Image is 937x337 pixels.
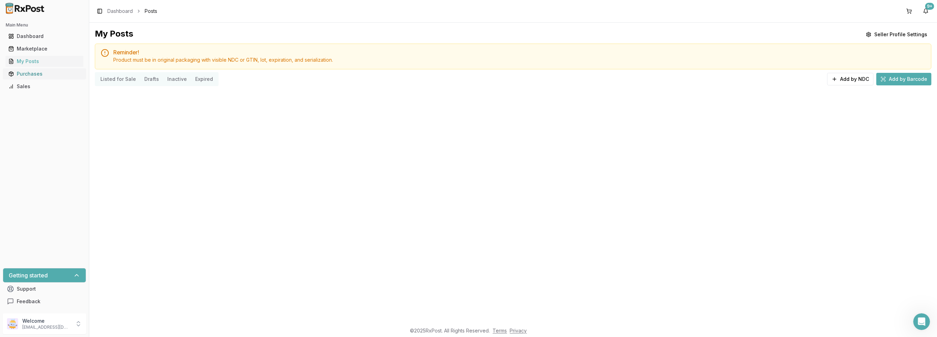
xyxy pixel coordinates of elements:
[8,33,81,40] div: Dashboard
[8,70,81,77] div: Purchases
[3,283,86,295] button: Support
[3,3,47,14] img: RxPost Logo
[95,28,133,41] div: My Posts
[8,58,81,65] div: My Posts
[140,74,163,85] button: Drafts
[6,80,83,93] a: Sales
[163,74,191,85] button: Inactive
[827,73,874,85] button: Add by NDC
[96,74,140,85] button: Listed for Sale
[6,55,83,68] a: My Posts
[3,68,86,79] button: Purchases
[8,83,81,90] div: Sales
[6,68,83,80] a: Purchases
[493,328,507,334] a: Terms
[3,295,86,308] button: Feedback
[920,6,931,17] button: 9+
[113,56,925,63] div: Product must be in original packaging with visible NDC or GTIN, lot, expiration, and serialization.
[22,317,71,324] p: Welcome
[6,30,83,43] a: Dashboard
[9,271,48,279] h3: Getting started
[3,31,86,42] button: Dashboard
[107,8,157,15] nav: breadcrumb
[913,313,930,330] iframe: Intercom live chat
[925,3,934,10] div: 9+
[7,318,18,329] img: User avatar
[17,298,40,305] span: Feedback
[8,45,81,52] div: Marketplace
[191,74,217,85] button: Expired
[510,328,527,334] a: Privacy
[876,73,931,85] button: Add by Barcode
[145,8,157,15] span: Posts
[22,324,71,330] p: [EMAIL_ADDRESS][DOMAIN_NAME]
[6,22,83,28] h2: Main Menu
[107,8,133,15] a: Dashboard
[6,43,83,55] a: Marketplace
[3,43,86,54] button: Marketplace
[3,81,86,92] button: Sales
[3,56,86,67] button: My Posts
[113,49,925,55] h5: Reminder!
[862,28,931,41] button: Seller Profile Settings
